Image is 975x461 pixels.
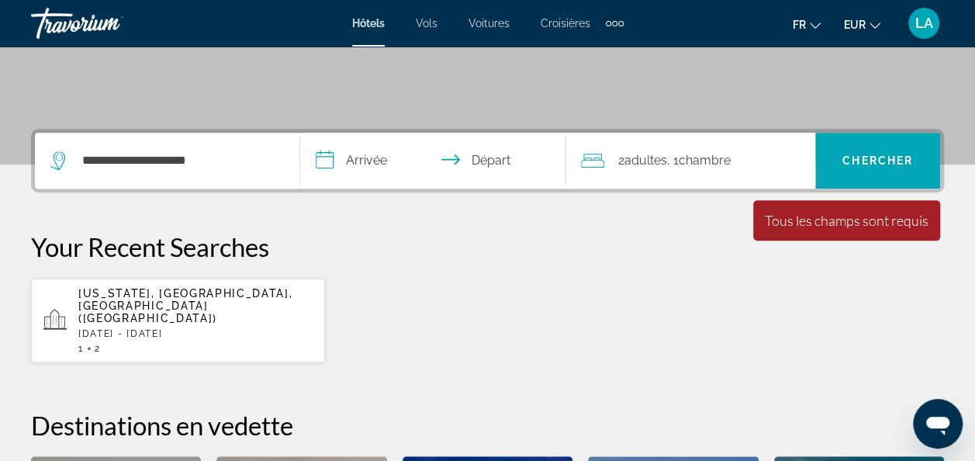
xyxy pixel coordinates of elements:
[793,19,806,31] span: fr
[667,150,731,172] span: , 1
[624,153,667,168] span: Adultes
[31,278,325,363] button: [US_STATE], [GEOGRAPHIC_DATA], [GEOGRAPHIC_DATA] ([GEOGRAPHIC_DATA])[DATE] - [DATE]12
[904,7,944,40] button: User Menu
[95,343,101,354] span: 2
[31,3,186,43] a: Travorium
[844,19,866,31] span: EUR
[606,11,624,36] button: Extra navigation items
[541,17,590,29] a: Croisières
[915,16,933,31] span: LA
[565,133,815,189] button: Travelers: 2 adults, 0 children
[844,13,880,36] button: Change currency
[618,150,667,172] span: 2
[679,153,731,168] span: Chambre
[78,328,313,339] p: [DATE] - [DATE]
[815,133,940,189] button: Search
[31,231,944,262] p: Your Recent Searches
[765,212,928,229] div: Tous les champs sont requis
[352,17,385,29] a: Hôtels
[416,17,437,29] a: Vols
[842,154,913,167] span: Chercher
[468,17,510,29] a: Voitures
[300,133,565,189] button: Select check in and out date
[78,343,84,354] span: 1
[793,13,821,36] button: Change language
[35,133,940,189] div: Search widget
[81,149,276,172] input: Search hotel destination
[31,410,944,441] h2: Destinations en vedette
[913,399,963,449] iframe: Bouton de lancement de la fenêtre de messagerie
[78,287,292,324] span: [US_STATE], [GEOGRAPHIC_DATA], [GEOGRAPHIC_DATA] ([GEOGRAPHIC_DATA])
